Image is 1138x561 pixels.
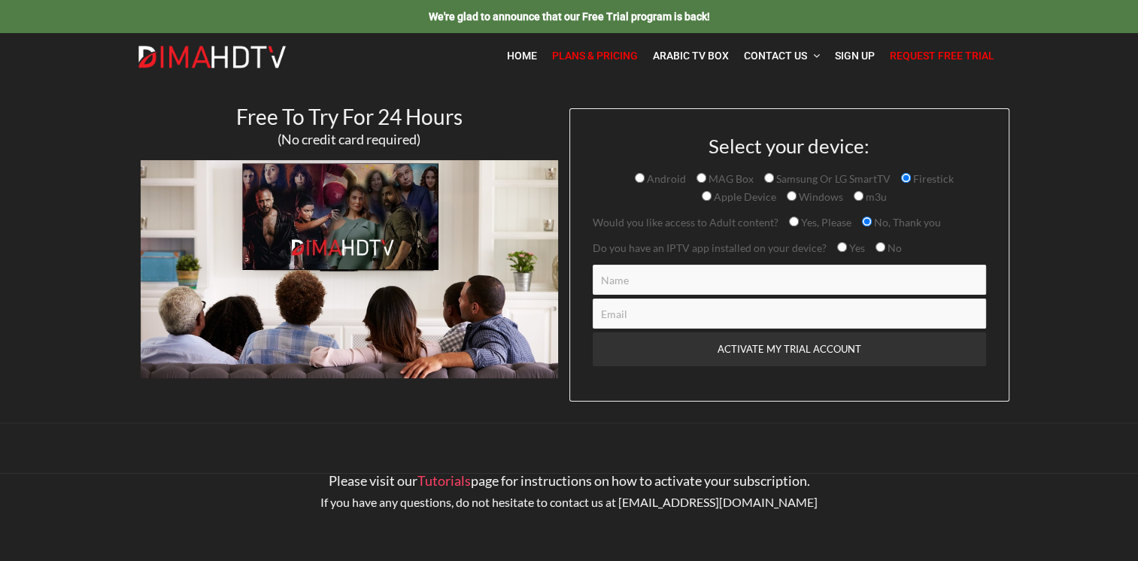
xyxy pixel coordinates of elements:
[278,131,420,147] span: (No credit card required)
[593,332,986,366] input: ACTIVATE MY TRIAL ACCOUNT
[545,41,645,71] a: Plans & Pricing
[329,472,810,489] span: Please visit our page for instructions on how to activate your subscription.
[236,104,463,129] span: Free To Try For 24 Hours
[706,172,754,185] span: MAG Box
[774,172,891,185] span: Samsung Or LG SmartTV
[736,41,827,71] a: Contact Us
[593,265,986,295] input: Name
[709,134,869,158] span: Select your device:
[789,217,799,226] input: Yes, Please
[137,45,287,69] img: Dima HDTV
[911,172,954,185] span: Firestick
[835,50,875,62] span: Sign Up
[653,50,729,62] span: Arabic TV Box
[593,299,986,329] input: Email
[635,173,645,183] input: Android
[876,242,885,252] input: No
[797,190,843,203] span: Windows
[885,241,902,254] span: No
[581,135,997,401] form: Contact form
[872,216,941,229] span: No, Thank you
[702,191,712,201] input: Apple Device
[429,10,710,23] a: We're glad to announce that our Free Trial program is back!
[593,214,986,232] p: Would you like access to Adult content?
[429,11,710,23] span: We're glad to announce that our Free Trial program is back!
[837,242,847,252] input: Yes
[764,173,774,183] input: Samsung Or LG SmartTV
[862,217,872,226] input: No, Thank you
[507,50,537,62] span: Home
[645,172,686,185] span: Android
[799,216,851,229] span: Yes, Please
[863,190,887,203] span: m3u
[854,191,863,201] input: m3u
[417,472,471,489] a: Tutorials
[320,495,818,509] span: If you have any questions, do not hesitate to contact us at [EMAIL_ADDRESS][DOMAIN_NAME]
[645,41,736,71] a: Arabic TV Box
[882,41,1002,71] a: Request Free Trial
[552,50,638,62] span: Plans & Pricing
[499,41,545,71] a: Home
[890,50,994,62] span: Request Free Trial
[696,173,706,183] input: MAG Box
[827,41,882,71] a: Sign Up
[787,191,797,201] input: Windows
[847,241,865,254] span: Yes
[744,50,807,62] span: Contact Us
[901,173,911,183] input: Firestick
[593,239,986,257] p: Do you have an IPTV app installed on your device?
[712,190,776,203] span: Apple Device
